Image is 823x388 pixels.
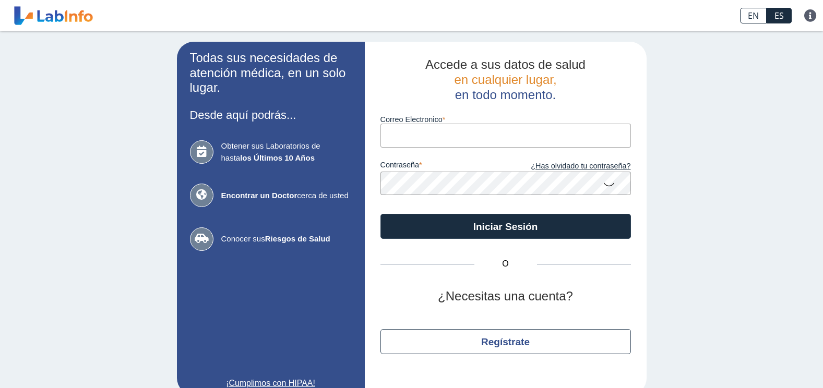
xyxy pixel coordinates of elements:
iframe: Help widget launcher [730,347,812,377]
button: Regístrate [380,329,631,354]
b: los Últimos 10 Años [240,153,315,162]
span: Accede a sus datos de salud [425,57,586,71]
b: Riesgos de Salud [265,234,330,243]
a: EN [740,8,767,23]
span: Conocer sus [221,233,352,245]
label: contraseña [380,161,506,172]
label: Correo Electronico [380,115,631,124]
span: Obtener sus Laboratorios de hasta [221,140,352,164]
span: en todo momento. [455,88,556,102]
span: O [474,258,537,270]
button: Iniciar Sesión [380,214,631,239]
a: ¿Has olvidado tu contraseña? [506,161,631,172]
h2: ¿Necesitas una cuenta? [380,289,631,304]
h2: Todas sus necesidades de atención médica, en un solo lugar. [190,51,352,95]
b: Encontrar un Doctor [221,191,297,200]
span: cerca de usted [221,190,352,202]
a: ES [767,8,792,23]
h3: Desde aquí podrás... [190,108,352,122]
span: en cualquier lugar, [454,72,556,87]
